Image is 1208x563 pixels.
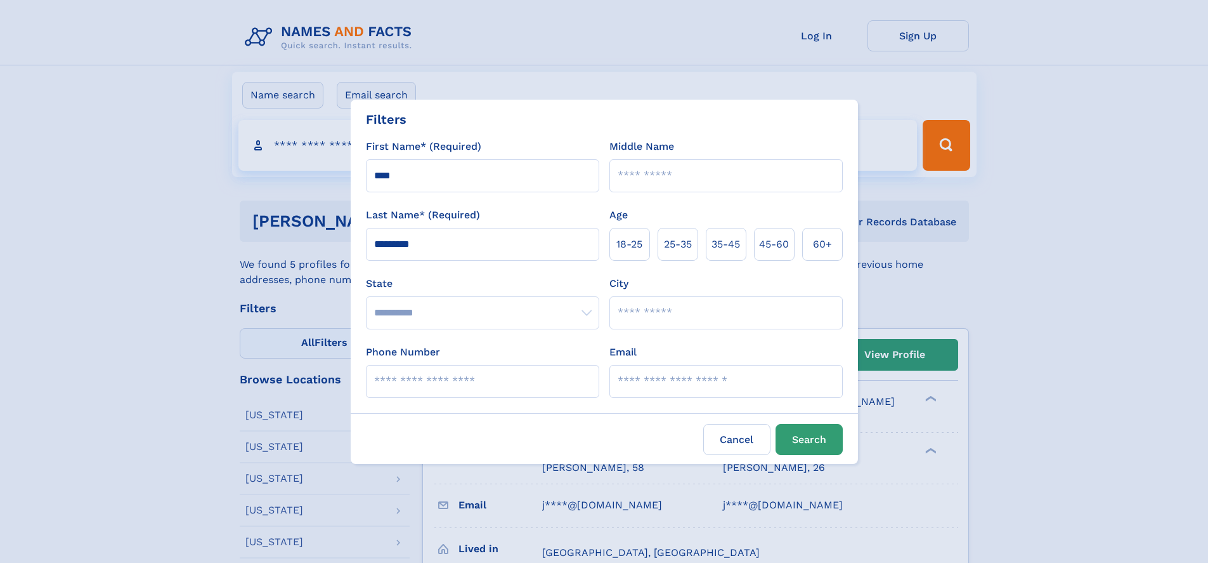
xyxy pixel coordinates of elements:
[366,208,480,223] label: Last Name* (Required)
[664,237,692,252] span: 25‑35
[366,276,599,291] label: State
[813,237,832,252] span: 60+
[366,345,440,360] label: Phone Number
[759,237,789,252] span: 45‑60
[609,276,628,291] label: City
[711,237,740,252] span: 35‑45
[609,208,628,223] label: Age
[366,139,481,154] label: First Name* (Required)
[703,424,770,455] label: Cancel
[609,345,637,360] label: Email
[609,139,674,154] label: Middle Name
[616,237,642,252] span: 18‑25
[366,110,406,129] div: Filters
[776,424,843,455] button: Search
